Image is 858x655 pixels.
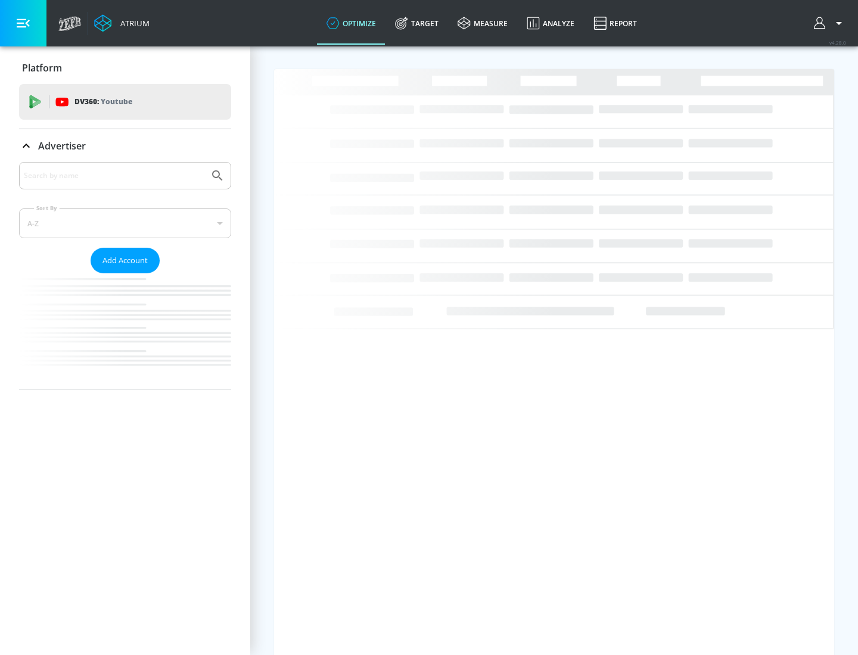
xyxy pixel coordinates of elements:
[102,254,148,267] span: Add Account
[448,2,517,45] a: measure
[34,204,60,212] label: Sort By
[386,2,448,45] a: Target
[19,84,231,120] div: DV360: Youtube
[116,18,150,29] div: Atrium
[74,95,132,108] p: DV360:
[517,2,584,45] a: Analyze
[829,39,846,46] span: v 4.28.0
[91,248,160,273] button: Add Account
[22,61,62,74] p: Platform
[19,129,231,163] div: Advertiser
[19,273,231,389] nav: list of Advertiser
[24,168,204,183] input: Search by name
[584,2,646,45] a: Report
[19,51,231,85] div: Platform
[19,162,231,389] div: Advertiser
[101,95,132,108] p: Youtube
[19,208,231,238] div: A-Z
[317,2,386,45] a: optimize
[38,139,86,152] p: Advertiser
[94,14,150,32] a: Atrium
